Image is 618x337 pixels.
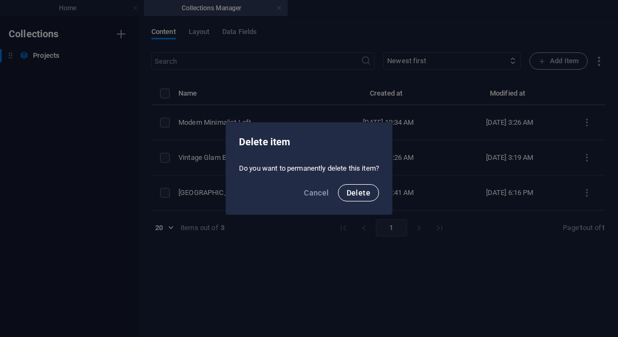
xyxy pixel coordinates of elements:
span: Delete [347,188,370,197]
button: Cancel [300,184,333,201]
h2: Delete item [239,136,379,149]
span: Cancel [304,188,329,197]
div: Do you want to permanently delete this item? [226,159,392,178]
button: Delete [338,184,379,201]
